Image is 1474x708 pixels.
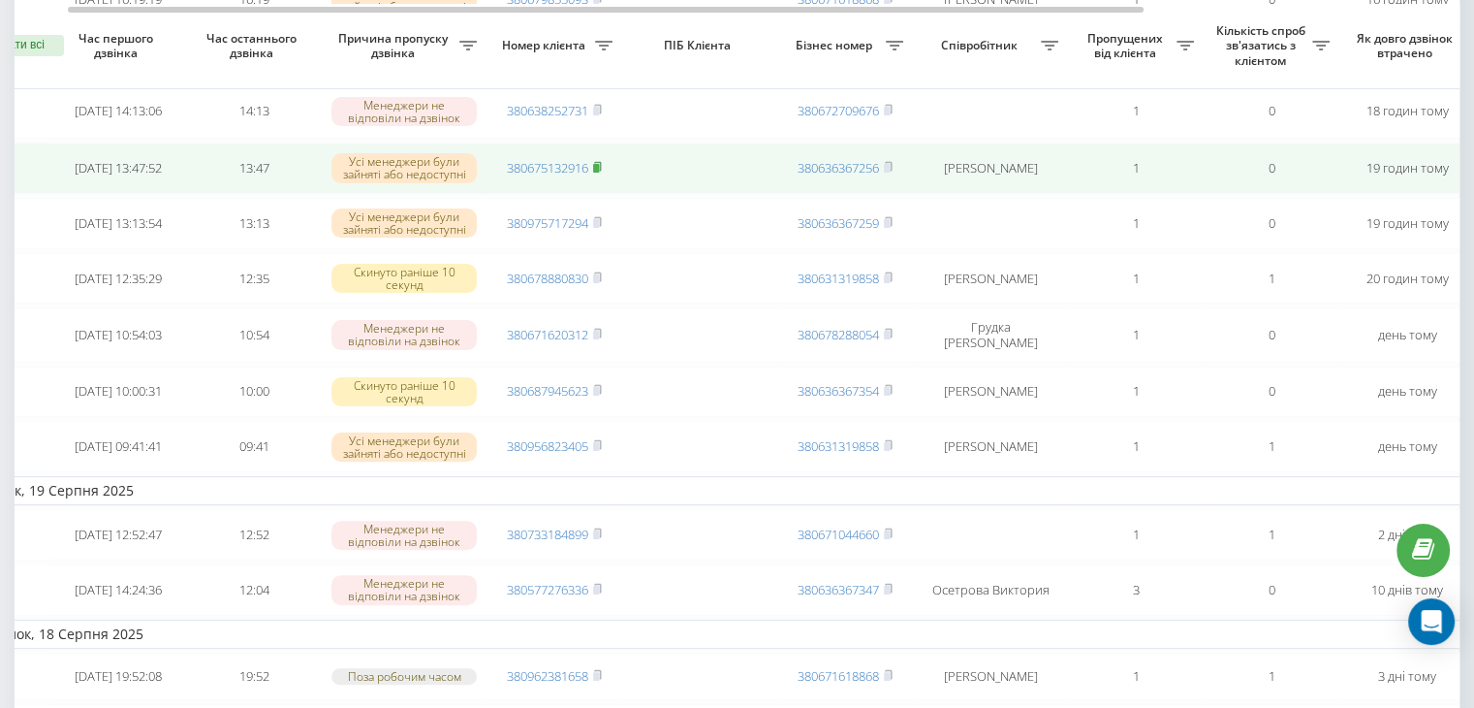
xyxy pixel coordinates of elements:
[639,38,761,53] span: ПІБ Клієнта
[913,421,1068,472] td: [PERSON_NAME]
[331,264,477,293] div: Скинуто раніше 10 секунд
[798,437,879,455] a: 380631319858
[798,526,879,543] a: 380671044660
[331,209,477,238] div: Усі менеджери були зайняті або недоступні
[1068,653,1204,700] td: 1
[1068,84,1204,139] td: 1
[186,198,322,249] td: 13:13
[1204,253,1339,305] td: 1
[1204,84,1339,139] td: 0
[1204,653,1339,700] td: 1
[913,307,1068,362] td: Грудка [PERSON_NAME]
[331,153,477,182] div: Усі менеджери були зайняті або недоступні
[50,307,186,362] td: [DATE] 10:54:03
[1068,198,1204,249] td: 1
[913,653,1068,700] td: [PERSON_NAME]
[331,97,477,126] div: Менеджери не відповіли на дзвінок
[913,564,1068,616] td: Осетрова Виктория
[1068,253,1204,305] td: 1
[507,214,588,232] a: 380975717294
[1204,198,1339,249] td: 0
[507,667,588,685] a: 380962381658
[1204,509,1339,561] td: 1
[1355,31,1459,61] span: Як довго дзвінок втрачено
[798,382,879,400] a: 380636367354
[186,367,322,418] td: 10:00
[50,253,186,305] td: [DATE] 12:35:29
[331,668,477,685] div: Поза робочим часом
[1068,307,1204,362] td: 1
[1204,367,1339,418] td: 0
[331,521,477,550] div: Менеджери не відповіли на дзвінок
[923,38,1041,53] span: Співробітник
[913,367,1068,418] td: [PERSON_NAME]
[1213,23,1312,69] span: Кількість спроб зв'язатись з клієнтом
[1204,143,1339,194] td: 0
[50,198,186,249] td: [DATE] 13:13:54
[331,377,477,406] div: Скинуто раніше 10 секунд
[186,307,322,362] td: 10:54
[1068,421,1204,472] td: 1
[798,326,879,343] a: 380678288054
[1068,367,1204,418] td: 1
[331,575,477,604] div: Менеджери не відповіли на дзвінок
[798,159,879,177] a: 380636367256
[50,84,186,139] td: [DATE] 14:13:06
[1078,31,1176,61] span: Пропущених від клієнта
[913,143,1068,194] td: [PERSON_NAME]
[331,31,459,61] span: Причина пропуску дзвінка
[913,253,1068,305] td: [PERSON_NAME]
[507,581,588,598] a: 380577276336
[496,38,595,53] span: Номер клієнта
[1204,564,1339,616] td: 0
[331,433,477,462] div: Усі менеджери були зайняті або недоступні
[50,564,186,616] td: [DATE] 14:24:36
[186,653,322,700] td: 19:52
[1204,307,1339,362] td: 0
[1068,509,1204,561] td: 1
[50,143,186,194] td: [DATE] 13:47:52
[798,667,879,685] a: 380671618868
[798,102,879,119] a: 380672709676
[507,526,588,543] a: 380733184899
[507,326,588,343] a: 380671620312
[50,367,186,418] td: [DATE] 10:00:31
[507,382,588,400] a: 380687945623
[186,143,322,194] td: 13:47
[798,581,879,598] a: 380636367347
[202,31,306,61] span: Час останнього дзвінка
[798,270,879,287] a: 380631319858
[186,421,322,472] td: 09:41
[1068,143,1204,194] td: 1
[1068,564,1204,616] td: 3
[798,214,879,232] a: 380636367259
[507,159,588,177] a: 380675132916
[186,84,322,139] td: 14:13
[50,421,186,472] td: [DATE] 09:41:41
[1204,421,1339,472] td: 1
[331,320,477,349] div: Менеджери не відповіли на дзвінок
[507,102,588,119] a: 380638252731
[1408,598,1455,645] div: Open Intercom Messenger
[507,437,588,455] a: 380956823405
[787,38,886,53] span: Бізнес номер
[50,653,186,700] td: [DATE] 19:52:08
[186,564,322,616] td: 12:04
[66,31,171,61] span: Час першого дзвінка
[507,270,588,287] a: 380678880830
[186,509,322,561] td: 12:52
[186,253,322,305] td: 12:35
[50,509,186,561] td: [DATE] 12:52:47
